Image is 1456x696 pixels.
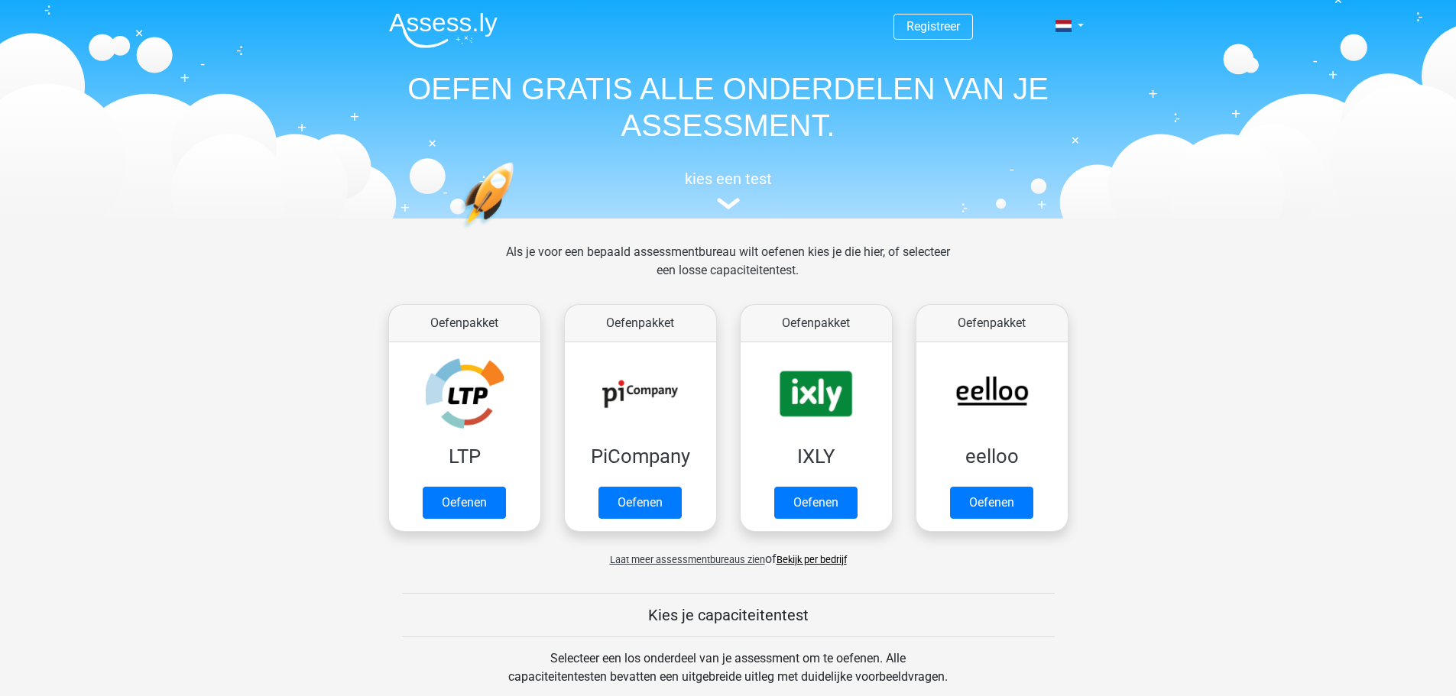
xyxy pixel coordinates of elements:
[777,554,847,565] a: Bekijk per bedrijf
[598,487,682,519] a: Oefenen
[906,19,960,34] a: Registreer
[389,12,498,48] img: Assessly
[377,170,1080,188] h5: kies een test
[402,606,1055,624] h5: Kies je capaciteitentest
[774,487,858,519] a: Oefenen
[610,554,765,565] span: Laat meer assessmentbureaus zien
[717,198,740,209] img: assessment
[461,162,573,300] img: oefenen
[377,538,1080,568] div: of
[423,487,506,519] a: Oefenen
[377,170,1080,210] a: kies een test
[494,243,962,298] div: Als je voor een bepaald assessmentbureau wilt oefenen kies je die hier, of selecteer een losse ca...
[950,487,1033,519] a: Oefenen
[377,70,1080,144] h1: OEFEN GRATIS ALLE ONDERDELEN VAN JE ASSESSMENT.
